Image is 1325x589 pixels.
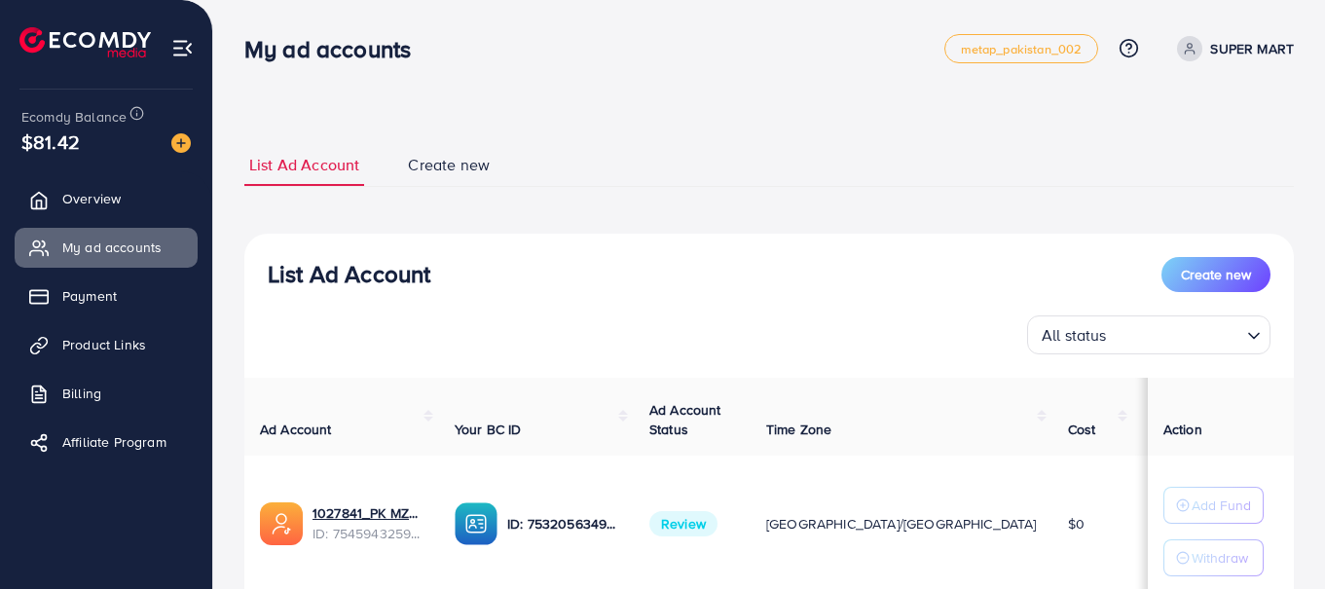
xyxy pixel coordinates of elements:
[21,107,127,127] span: Ecomdy Balance
[268,260,430,288] h3: List Ad Account
[1163,539,1264,576] button: Withdraw
[1038,321,1111,350] span: All status
[1163,487,1264,524] button: Add Fund
[766,420,831,439] span: Time Zone
[249,154,359,176] span: List Ad Account
[313,524,423,543] span: ID: 7545943259852455943
[961,43,1083,55] span: metap_pakistan_002
[1027,315,1270,354] div: Search for option
[313,503,423,523] a: 1027841_PK MZN_1756927158814
[313,503,423,543] div: <span class='underline'>1027841_PK MZN_1756927158814</span></br>7545943259852455943
[455,502,497,545] img: ic-ba-acc.ded83a64.svg
[15,423,198,461] a: Affiliate Program
[766,514,1037,534] span: [GEOGRAPHIC_DATA]/[GEOGRAPHIC_DATA]
[260,502,303,545] img: ic-ads-acc.e4c84228.svg
[62,335,146,354] span: Product Links
[15,276,198,315] a: Payment
[1068,420,1096,439] span: Cost
[1181,265,1251,284] span: Create new
[1163,420,1202,439] span: Action
[260,420,332,439] span: Ad Account
[1068,514,1085,534] span: $0
[15,228,198,267] a: My ad accounts
[62,384,101,403] span: Billing
[1192,494,1251,517] p: Add Fund
[1192,546,1248,570] p: Withdraw
[244,35,426,63] h3: My ad accounts
[171,133,191,153] img: image
[62,238,162,257] span: My ad accounts
[944,34,1099,63] a: metap_pakistan_002
[1242,501,1310,574] iframe: Chat
[62,432,166,452] span: Affiliate Program
[649,511,718,536] span: Review
[62,189,121,208] span: Overview
[1113,317,1239,350] input: Search for option
[507,512,618,535] p: ID: 7532056349082025991
[19,27,151,57] img: logo
[649,400,721,439] span: Ad Account Status
[15,325,198,364] a: Product Links
[1161,257,1270,292] button: Create new
[21,128,80,156] span: $81.42
[15,179,198,218] a: Overview
[408,154,490,176] span: Create new
[1210,37,1294,60] p: SUPER MART
[455,420,522,439] span: Your BC ID
[15,374,198,413] a: Billing
[62,286,117,306] span: Payment
[171,37,194,59] img: menu
[1169,36,1294,61] a: SUPER MART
